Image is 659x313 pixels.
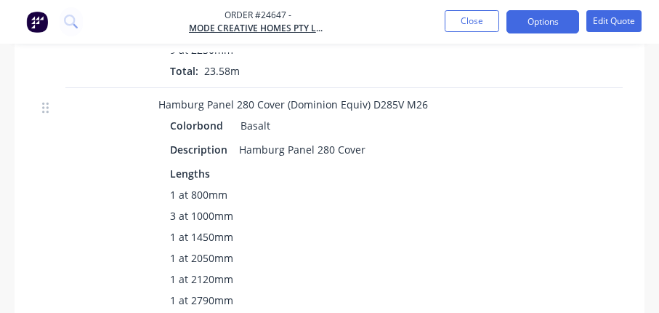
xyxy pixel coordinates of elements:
[445,10,499,32] button: Close
[170,208,233,223] span: 3 at 1000mm
[170,166,210,181] span: Lengths
[170,272,233,287] span: 1 at 2120mm
[170,115,229,136] div: Colorbond
[158,98,428,111] span: Hamburg Panel 280 Cover (Dominion Equiv) D285V M26
[170,187,227,202] span: 1 at 800mm
[170,229,233,245] span: 1 at 1450mm
[189,22,327,35] a: MODE CREATIVE HOMES PTY LTD
[189,9,327,22] span: Order #24647 -
[198,64,246,78] span: 23.58m
[506,10,579,33] button: Options
[26,11,48,33] img: Factory
[586,10,642,32] button: Edit Quote
[235,115,270,136] div: Basalt
[170,64,198,78] span: Total:
[170,293,233,308] span: 1 at 2790mm
[233,139,371,160] div: Hamburg Panel 280 Cover
[170,139,233,160] div: Description
[170,250,233,266] span: 1 at 2050mm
